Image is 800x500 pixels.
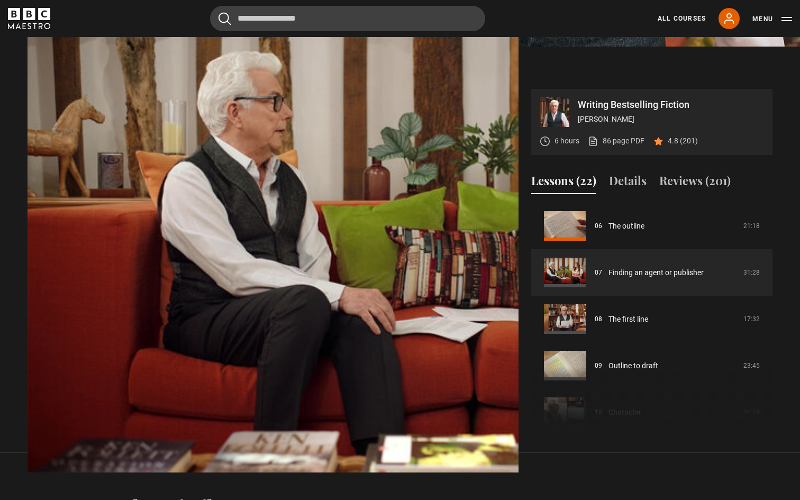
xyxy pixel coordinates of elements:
a: All Courses [658,14,706,23]
p: 6 hours [554,135,579,147]
button: Reviews (201) [659,172,731,194]
video-js: Video Player [28,89,519,365]
button: Lessons (22) [531,172,596,194]
a: Finding an agent or publisher [608,267,704,278]
a: Outline to draft [608,360,658,371]
button: Details [609,172,647,194]
a: The outline [608,221,644,232]
button: Toggle navigation [752,14,792,24]
input: Search [210,6,485,31]
p: [PERSON_NAME] [578,114,764,125]
svg: BBC Maestro [8,8,50,29]
a: The first line [608,314,648,325]
a: 86 page PDF [588,135,644,147]
button: Submit the search query [219,12,231,25]
p: 4.8 (201) [668,135,698,147]
p: Writing Bestselling Fiction [578,100,764,110]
